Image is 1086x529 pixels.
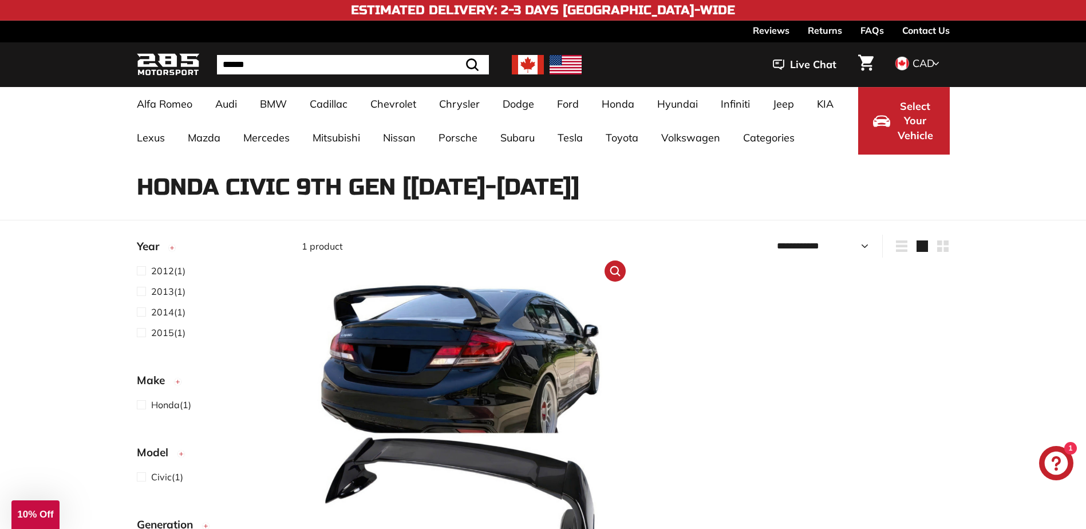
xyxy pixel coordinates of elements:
[851,45,880,84] a: Cart
[489,121,546,155] a: Subaru
[301,121,372,155] a: Mitsubishi
[137,235,283,263] button: Year
[491,87,546,121] a: Dodge
[232,121,301,155] a: Mercedes
[372,121,427,155] a: Nissan
[761,87,805,121] a: Jeep
[137,52,200,78] img: Logo_285_Motorsport_areodynamics_components
[137,441,283,469] button: Model
[137,372,173,389] span: Make
[137,444,177,461] span: Model
[896,99,935,143] span: Select Your Vehicle
[151,305,185,319] span: (1)
[151,306,174,318] span: 2014
[808,21,842,40] a: Returns
[546,87,590,121] a: Ford
[151,264,185,278] span: (1)
[359,87,428,121] a: Chevrolet
[858,87,950,155] button: Select Your Vehicle
[176,121,232,155] a: Mazda
[151,327,174,338] span: 2015
[428,87,491,121] a: Chrysler
[151,399,180,410] span: Honda
[204,87,248,121] a: Audi
[151,398,191,412] span: (1)
[151,471,172,483] span: Civic
[590,87,646,121] a: Honda
[151,265,174,277] span: 2012
[302,239,626,253] div: 1 product
[753,21,789,40] a: Reviews
[758,50,851,79] button: Live Chat
[17,509,53,520] span: 10% Off
[860,21,884,40] a: FAQs
[151,326,185,339] span: (1)
[646,87,709,121] a: Hyundai
[125,121,176,155] a: Lexus
[1036,446,1077,483] inbox-online-store-chat: Shopify online store chat
[151,470,183,484] span: (1)
[805,87,845,121] a: KIA
[650,121,732,155] a: Volkswagen
[427,121,489,155] a: Porsche
[151,286,174,297] span: 2013
[248,87,298,121] a: BMW
[902,21,950,40] a: Contact Us
[151,285,185,298] span: (1)
[11,500,60,529] div: 10% Off
[790,57,836,72] span: Live Chat
[137,238,168,255] span: Year
[137,369,283,397] button: Make
[217,55,489,74] input: Search
[351,3,735,17] h4: Estimated Delivery: 2-3 Days [GEOGRAPHIC_DATA]-Wide
[125,87,204,121] a: Alfa Romeo
[594,121,650,155] a: Toyota
[137,175,950,200] h1: Honda Civic 9th Gen [[DATE]-[DATE]]
[709,87,761,121] a: Infiniti
[913,57,934,70] span: CAD
[732,121,806,155] a: Categories
[546,121,594,155] a: Tesla
[298,87,359,121] a: Cadillac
